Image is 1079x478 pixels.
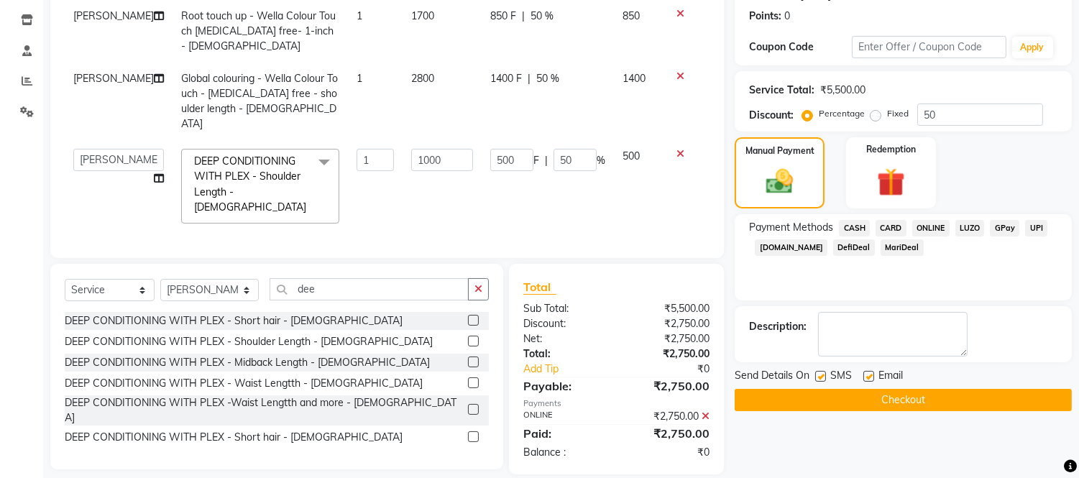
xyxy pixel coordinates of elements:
[617,377,721,395] div: ₹2,750.00
[597,153,605,168] span: %
[623,150,640,162] span: 500
[866,143,916,156] label: Redemption
[617,346,721,362] div: ₹2,750.00
[536,71,559,86] span: 50 %
[634,362,721,377] div: ₹0
[513,346,617,362] div: Total:
[749,108,794,123] div: Discount:
[411,9,434,22] span: 1700
[513,362,634,377] a: Add Tip
[912,220,950,236] span: ONLINE
[528,71,531,86] span: |
[623,72,646,85] span: 1400
[65,334,433,349] div: DEEP CONDITIONING WITH PLEX - Shoulder Length - [DEMOGRAPHIC_DATA]
[749,9,781,24] div: Points:
[65,355,430,370] div: DEEP CONDITIONING WITH PLEX - Midback Length - [DEMOGRAPHIC_DATA]
[749,319,807,334] div: Description:
[65,430,403,445] div: DEEP CONDITIONING WITH PLEX - Short hair - [DEMOGRAPHIC_DATA]
[490,9,516,24] span: 850 F
[181,72,338,130] span: Global colouring - Wella Colour Touch - [MEDICAL_DATA] free - shoulder length - [DEMOGRAPHIC_DATA]
[513,409,617,424] div: ONLINE
[545,153,548,168] span: |
[819,107,865,120] label: Percentage
[513,425,617,442] div: Paid:
[306,201,313,213] a: x
[887,107,909,120] label: Fixed
[955,220,985,236] span: LUZO
[411,72,434,85] span: 2800
[617,409,721,424] div: ₹2,750.00
[523,397,710,410] div: Payments
[533,153,539,168] span: F
[1012,37,1053,58] button: Apply
[513,301,617,316] div: Sub Total:
[617,301,721,316] div: ₹5,500.00
[749,83,814,98] div: Service Total:
[852,36,1006,58] input: Enter Offer / Coupon Code
[876,220,906,236] span: CARD
[617,331,721,346] div: ₹2,750.00
[513,316,617,331] div: Discount:
[784,9,790,24] div: 0
[839,220,870,236] span: CASH
[531,9,554,24] span: 50 %
[820,83,866,98] div: ₹5,500.00
[990,220,1019,236] span: GPay
[194,155,306,213] span: DEEP CONDITIONING WITH PLEX - Shoulder Length - [DEMOGRAPHIC_DATA]
[878,368,903,386] span: Email
[357,72,362,85] span: 1
[270,278,469,300] input: Search or Scan
[749,40,852,55] div: Coupon Code
[755,239,827,256] span: [DOMAIN_NAME]
[73,9,154,22] span: [PERSON_NAME]
[833,239,875,256] span: DefiDeal
[735,368,809,386] span: Send Details On
[745,144,814,157] label: Manual Payment
[522,9,525,24] span: |
[65,395,462,426] div: DEEP CONDITIONING WITH PLEX -Waist Lengtth and more - [DEMOGRAPHIC_DATA]
[830,368,852,386] span: SMS
[617,316,721,331] div: ₹2,750.00
[1025,220,1047,236] span: UPI
[513,377,617,395] div: Payable:
[490,71,522,86] span: 1400 F
[617,425,721,442] div: ₹2,750.00
[513,445,617,460] div: Balance :
[868,165,914,200] img: _gift.svg
[523,280,556,295] span: Total
[73,72,154,85] span: [PERSON_NAME]
[623,9,640,22] span: 850
[881,239,924,256] span: MariDeal
[181,9,336,52] span: Root touch up - Wella Colour Touch [MEDICAL_DATA] free- 1-inch - [DEMOGRAPHIC_DATA]
[735,389,1072,411] button: Checkout
[65,313,403,328] div: DEEP CONDITIONING WITH PLEX - Short hair - [DEMOGRAPHIC_DATA]
[758,166,801,197] img: _cash.svg
[513,331,617,346] div: Net:
[65,376,423,391] div: DEEP CONDITIONING WITH PLEX - Waist Lengtth - [DEMOGRAPHIC_DATA]
[617,445,721,460] div: ₹0
[357,9,362,22] span: 1
[749,220,833,235] span: Payment Methods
